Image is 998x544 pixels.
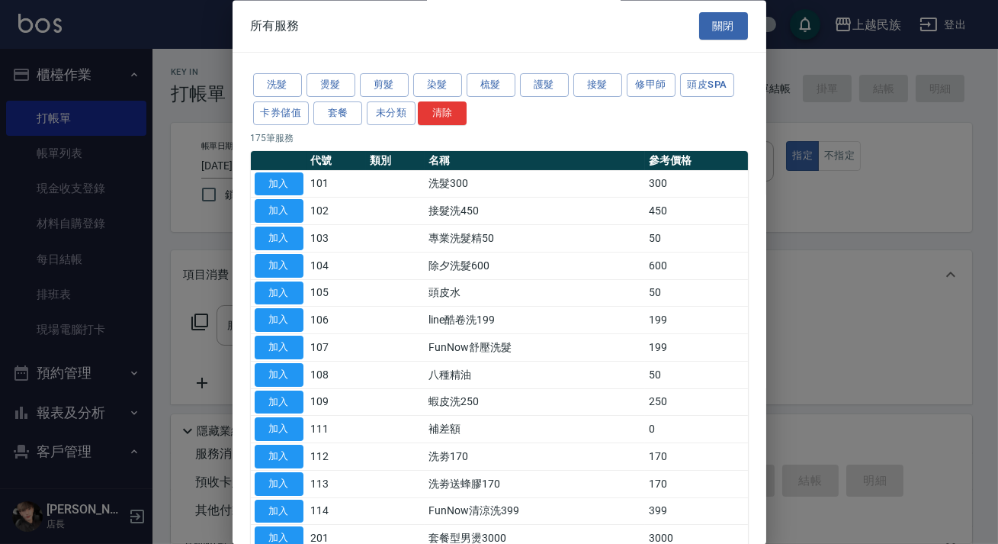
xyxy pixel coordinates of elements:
td: 0 [645,416,747,443]
button: 護髮 [520,74,569,98]
td: 199 [645,307,747,334]
button: 加入 [255,500,303,523]
button: 加入 [255,254,303,278]
td: 199 [645,334,747,362]
td: 105 [307,280,366,307]
td: 170 [645,471,747,498]
td: 50 [645,362,747,389]
td: 專業洗髮精50 [425,225,645,253]
span: 所有服務 [251,18,300,34]
td: 除夕洗髮600 [425,253,645,280]
button: 加入 [255,446,303,469]
button: 加入 [255,227,303,251]
td: 50 [645,280,747,307]
button: 套餐 [313,101,362,125]
button: 加入 [255,391,303,414]
td: line酷卷洗199 [425,307,645,334]
td: 蝦皮洗250 [425,389,645,417]
td: 111 [307,416,366,443]
button: 加入 [255,200,303,224]
td: 洗劵送蜂膠170 [425,471,645,498]
td: 104 [307,253,366,280]
button: 清除 [418,101,467,125]
td: 50 [645,225,747,253]
button: 燙髮 [306,74,355,98]
th: 類別 [366,151,425,171]
button: 加入 [255,172,303,196]
td: 106 [307,307,366,334]
button: 加入 [255,336,303,360]
button: 頭皮SPA [680,74,735,98]
td: 接髮洗450 [425,198,645,225]
td: 109 [307,389,366,417]
button: 染髮 [413,74,462,98]
td: 250 [645,389,747,417]
td: 300 [645,171,747,198]
td: 103 [307,225,366,253]
button: 接髮 [573,74,622,98]
td: 108 [307,362,366,389]
td: 101 [307,171,366,198]
td: 450 [645,198,747,225]
td: FunNow清涼洗399 [425,498,645,526]
td: 八種精油 [425,362,645,389]
p: 175 筆服務 [251,131,748,145]
td: 113 [307,471,366,498]
button: 剪髮 [360,74,409,98]
th: 名稱 [425,151,645,171]
th: 參考價格 [645,151,747,171]
td: FunNow舒壓洗髮 [425,334,645,362]
button: 卡券儲值 [253,101,310,125]
td: 補差額 [425,416,645,443]
button: 修甲師 [627,74,675,98]
td: 600 [645,253,747,280]
button: 加入 [255,309,303,333]
button: 梳髮 [467,74,515,98]
td: 洗劵170 [425,443,645,471]
td: 112 [307,443,366,471]
td: 170 [645,443,747,471]
td: 399 [645,498,747,526]
button: 洗髮 [253,74,302,98]
button: 加入 [255,472,303,496]
button: 加入 [255,282,303,305]
td: 107 [307,334,366,362]
td: 頭皮水 [425,280,645,307]
td: 洗髮300 [425,171,645,198]
td: 102 [307,198,366,225]
button: 加入 [255,363,303,387]
button: 關閉 [699,12,748,40]
th: 代號 [307,151,366,171]
button: 未分類 [367,101,416,125]
button: 加入 [255,418,303,442]
td: 114 [307,498,366,526]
